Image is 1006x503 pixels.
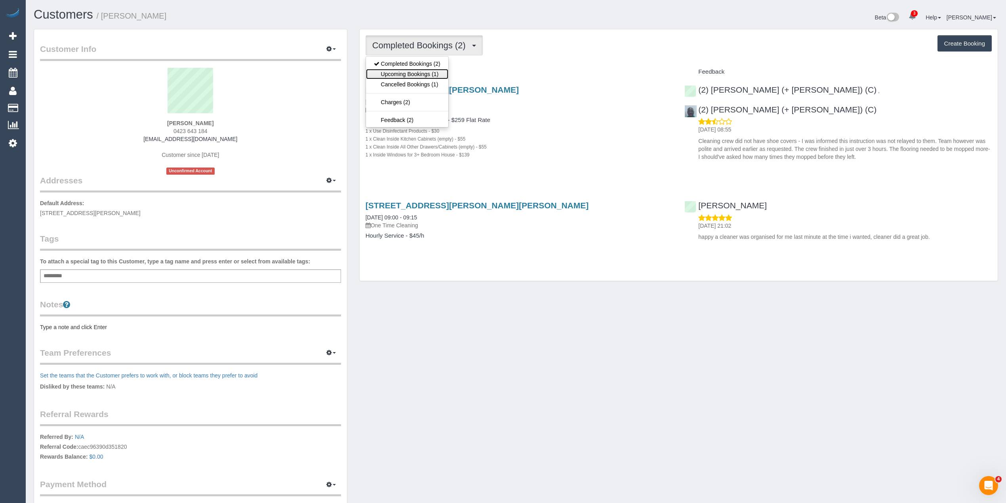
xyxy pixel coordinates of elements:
[372,40,470,50] span: Completed Bookings (2)
[684,85,876,94] a: (2) [PERSON_NAME] (+ [PERSON_NAME]) (C)
[40,233,341,251] legend: Tags
[684,69,992,75] h4: Feedback
[5,8,21,19] img: Automaid Logo
[366,69,673,75] h4: Service
[366,115,448,125] a: Feedback (2)
[698,137,992,161] p: Cleaning crew did not have shoe covers - I was informed this instruction was not relayed to them....
[40,408,341,426] legend: Referral Rewards
[40,43,341,61] legend: Customer Info
[40,443,78,451] label: Referral Code:
[995,476,1002,482] span: 4
[97,11,167,20] small: / [PERSON_NAME]
[366,221,673,229] p: One Time Cleaning
[106,383,115,390] span: N/A
[366,152,470,158] small: 1 x Inside Windows for 3+ Bedroom House - $139
[173,128,208,134] span: 0423 643 184
[875,14,899,21] a: Beta
[366,232,673,239] h4: Hourly Service - $45/h
[90,453,103,460] a: $0.00
[878,88,880,94] span: ,
[684,201,767,210] a: [PERSON_NAME]
[366,79,448,90] a: Cancelled Bookings (1)
[40,478,341,496] legend: Payment Method
[684,105,876,114] a: (2) [PERSON_NAME] (+ [PERSON_NAME]) (C)
[366,59,448,69] a: Completed Bookings (2)
[40,199,84,207] label: Default Address:
[166,168,215,174] span: Unconfirmed Account
[40,347,341,365] legend: Team Preferences
[979,476,998,495] iframe: Intercom live chat
[40,453,88,461] label: Rewards Balance:
[40,210,141,216] span: [STREET_ADDRESS][PERSON_NAME]
[40,372,257,379] a: Set the teams that the Customer prefers to work with, or block teams they prefer to avoid
[366,69,448,79] a: Upcoming Bookings (1)
[911,10,918,17] span: 3
[40,383,105,391] label: Disliked by these teams:
[698,126,992,133] p: [DATE] 08:55
[366,106,673,114] p: One Time Cleaning
[366,136,465,142] small: 1 x Clean Inside Kitchen Cabinets (empty) - $55
[75,434,84,440] a: N/A
[34,8,93,21] a: Customers
[366,128,439,134] small: 1 x Use Disinfectant Products - $30
[40,257,310,265] label: To attach a special tag to this Customer, type a tag name and press enter or select from availabl...
[698,233,992,241] p: happy a cleaner was organised for me last minute at the time i wanted, cleaner did a great job.
[886,13,899,23] img: New interface
[167,120,213,126] strong: [PERSON_NAME]
[685,105,697,117] img: (2) Paul (+ Barbara) (C)
[947,14,996,21] a: [PERSON_NAME]
[366,201,589,210] a: [STREET_ADDRESS][PERSON_NAME][PERSON_NAME]
[162,152,219,158] span: Customer since [DATE]
[366,117,673,124] h4: Four Bedroom Home Cleaning - $259 Flat Rate
[143,136,237,142] a: [EMAIL_ADDRESS][DOMAIN_NAME]
[366,214,417,221] a: [DATE] 09:00 - 09:15
[40,433,341,463] p: caec96390d351820
[926,14,941,21] a: Help
[937,35,992,52] button: Create Booking
[366,97,448,107] a: Charges (2)
[40,299,341,316] legend: Notes
[698,222,992,230] p: [DATE] 21:02
[366,35,483,55] button: Completed Bookings (2)
[366,144,487,150] small: 1 x Clean Inside All Other Drawers/Cabinets (empty) - $55
[905,8,920,25] a: 3
[40,433,73,441] label: Referred By:
[40,323,341,331] pre: Type a note and click Enter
